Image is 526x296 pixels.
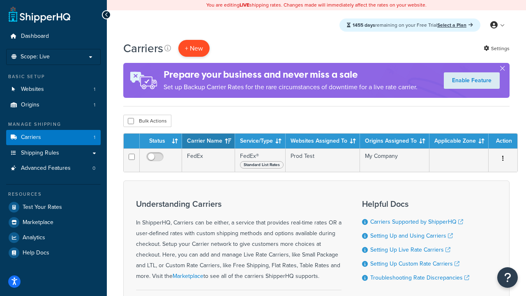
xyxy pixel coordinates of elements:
[21,134,41,141] span: Carriers
[360,148,429,172] td: My Company
[136,199,341,282] div: In ShipperHQ, Carriers can be either, a service that provides real-time rates OR a user-defined r...
[123,40,163,56] h1: Carriers
[123,115,171,127] button: Bulk Actions
[444,72,500,89] a: Enable Feature
[6,121,101,128] div: Manage Shipping
[6,191,101,198] div: Resources
[6,82,101,97] li: Websites
[6,215,101,230] a: Marketplace
[164,68,418,81] h4: Prepare your business and never miss a sale
[497,267,518,288] button: Open Resource Center
[140,134,182,148] th: Status: activate to sort column ascending
[94,134,95,141] span: 1
[360,134,429,148] th: Origins Assigned To: activate to sort column ascending
[362,199,469,208] h3: Helpful Docs
[370,273,469,282] a: Troubleshooting Rate Discrepancies
[123,63,164,98] img: ad-rules-rateshop-fe6ec290ccb7230408bd80ed9643f0289d75e0ffd9eb532fc0e269fcd187b520.png
[21,165,71,172] span: Advanced Features
[489,134,517,148] th: Action
[437,21,473,29] a: Select a Plan
[6,245,101,260] a: Help Docs
[173,272,203,280] a: Marketplace
[286,134,360,148] th: Websites Assigned To: activate to sort column ascending
[6,130,101,145] li: Carriers
[240,1,249,9] b: LIVE
[21,33,49,40] span: Dashboard
[370,259,459,268] a: Setting Up Custom Rate Carriers
[23,234,45,241] span: Analytics
[21,150,59,157] span: Shipping Rules
[6,97,101,113] a: Origins 1
[6,130,101,145] a: Carriers 1
[94,102,95,109] span: 1
[92,165,95,172] span: 0
[235,148,286,172] td: FedEx®
[235,134,286,148] th: Service/Type: activate to sort column ascending
[182,134,235,148] th: Carrier Name: activate to sort column ascending
[370,231,453,240] a: Setting Up and Using Carriers
[286,148,360,172] td: Prod Test
[6,29,101,44] a: Dashboard
[6,161,101,176] a: Advanced Features 0
[6,230,101,245] a: Analytics
[6,161,101,176] li: Advanced Features
[6,97,101,113] li: Origins
[6,73,101,80] div: Basic Setup
[429,134,489,148] th: Applicable Zone: activate to sort column ascending
[21,53,50,60] span: Scope: Live
[23,250,49,257] span: Help Docs
[136,199,341,208] h3: Understanding Carriers
[484,43,510,54] a: Settings
[9,6,70,23] a: ShipperHQ Home
[6,82,101,97] a: Websites 1
[94,86,95,93] span: 1
[178,40,210,57] button: + New
[339,18,480,32] div: remaining on your Free Trial
[23,219,53,226] span: Marketplace
[21,102,39,109] span: Origins
[6,146,101,161] a: Shipping Rules
[23,204,62,211] span: Test Your Rates
[353,21,375,29] strong: 1455 days
[370,245,450,254] a: Setting Up Live Rate Carriers
[182,148,235,172] td: FedEx
[370,217,463,226] a: Carriers Supported by ShipperHQ
[6,200,101,215] a: Test Your Rates
[240,161,284,169] span: Standard List Rates
[164,81,418,93] p: Set up Backup Carrier Rates for the rare circumstances of downtime for a live rate carrier.
[21,86,44,93] span: Websites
